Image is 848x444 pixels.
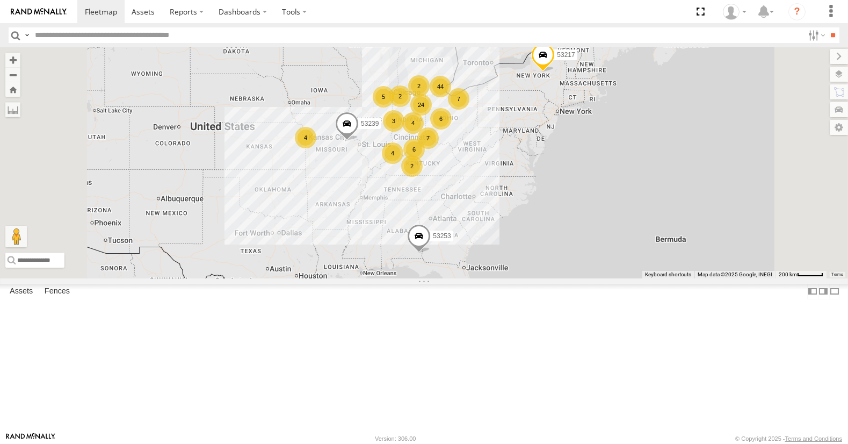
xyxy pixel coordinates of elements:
button: Keyboard shortcuts [645,271,691,278]
i: ? [788,3,806,20]
label: Fences [39,284,75,299]
div: 3 [383,110,404,132]
span: 53239 [361,120,379,127]
div: 44 [430,76,451,97]
img: rand-logo.svg [11,8,67,16]
div: 6 [403,139,425,160]
a: Terms (opens in new tab) [832,272,843,276]
span: 53253 [433,232,451,240]
div: 2 [408,75,430,97]
label: Assets [4,284,38,299]
div: 5 [373,86,394,108]
label: Hide Summary Table [829,284,840,299]
button: Drag Pegman onto the map to open Street View [5,226,27,247]
label: Map Settings [830,120,848,135]
div: 7 [448,88,469,110]
button: Zoom out [5,67,20,82]
label: Search Query [23,27,31,43]
a: Terms and Conditions [785,435,842,442]
div: © Copyright 2025 - [735,435,842,442]
a: Visit our Website [6,433,55,444]
button: Zoom Home [5,82,20,97]
div: 4 [382,142,403,164]
button: Map Scale: 200 km per 45 pixels [775,271,827,278]
label: Dock Summary Table to the Right [818,284,829,299]
label: Dock Summary Table to the Left [807,284,818,299]
div: 6 [430,108,452,130]
span: Map data ©2025 Google, INEGI [698,271,772,277]
label: Search Filter Options [804,27,827,43]
div: 2 [389,85,411,107]
label: Measure [5,102,20,117]
button: Zoom in [5,53,20,67]
div: 7 [417,127,439,149]
div: 4 [295,127,316,148]
div: Miky Transport [719,4,750,20]
div: 2 [401,155,423,177]
span: 200 km [779,271,797,277]
div: Version: 306.00 [375,435,416,442]
div: 24 [410,94,432,116]
div: 4 [402,112,424,134]
span: 53217 [557,51,575,59]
